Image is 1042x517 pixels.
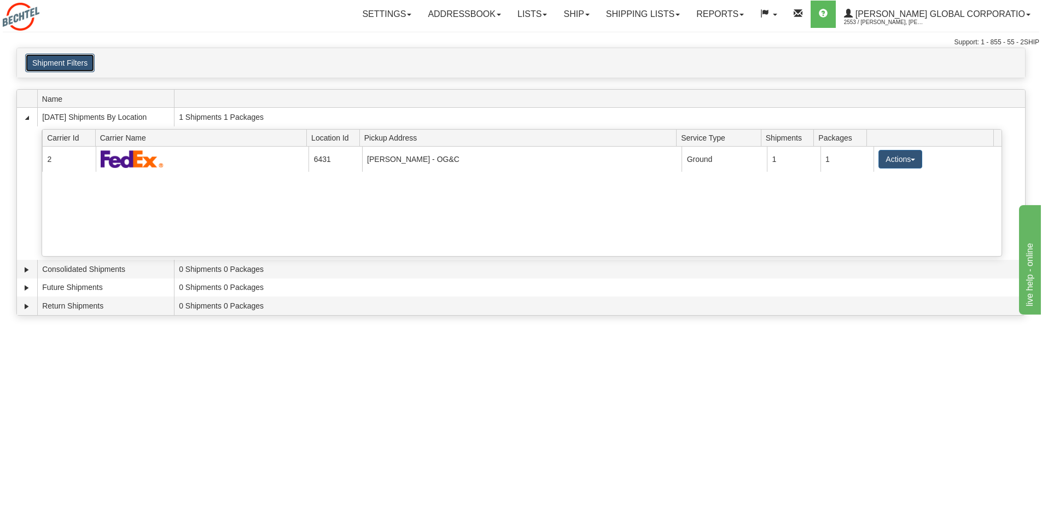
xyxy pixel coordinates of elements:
[766,129,814,146] span: Shipments
[767,147,820,171] td: 1
[308,147,362,171] td: 6431
[555,1,597,28] a: Ship
[844,17,926,28] span: 2553 / [PERSON_NAME], [PERSON_NAME] [PERSON_NAME]
[878,150,922,169] button: Actions
[21,264,32,275] a: Expand
[509,1,555,28] a: Lists
[1017,202,1041,314] iframe: chat widget
[836,1,1039,28] a: [PERSON_NAME] Global Corporatio 2553 / [PERSON_NAME], [PERSON_NAME] [PERSON_NAME]
[42,90,174,107] span: Name
[598,1,688,28] a: Shipping lists
[364,129,677,146] span: Pickup Address
[37,260,174,278] td: Consolidated Shipments
[174,108,1025,126] td: 1 Shipments 1 Packages
[8,7,101,20] div: live help - online
[3,3,39,31] img: logo2553.jpg
[420,1,509,28] a: Addressbook
[688,1,752,28] a: Reports
[37,108,174,126] td: [DATE] Shipments By Location
[42,147,95,171] td: 2
[174,297,1025,315] td: 0 Shipments 0 Packages
[25,54,95,72] button: Shipment Filters
[100,129,307,146] span: Carrier Name
[3,38,1039,47] div: Support: 1 - 855 - 55 - 2SHIP
[681,129,761,146] span: Service Type
[174,278,1025,297] td: 0 Shipments 0 Packages
[174,260,1025,278] td: 0 Shipments 0 Packages
[853,9,1025,19] span: [PERSON_NAME] Global Corporatio
[820,147,874,171] td: 1
[37,278,174,297] td: Future Shipments
[47,129,95,146] span: Carrier Id
[354,1,420,28] a: Settings
[37,297,174,315] td: Return Shipments
[682,147,767,171] td: Ground
[21,112,32,123] a: Collapse
[21,282,32,293] a: Expand
[311,129,359,146] span: Location Id
[21,301,32,312] a: Expand
[818,129,866,146] span: Packages
[362,147,682,171] td: [PERSON_NAME] - OG&C
[101,150,164,168] img: FedEx Express®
